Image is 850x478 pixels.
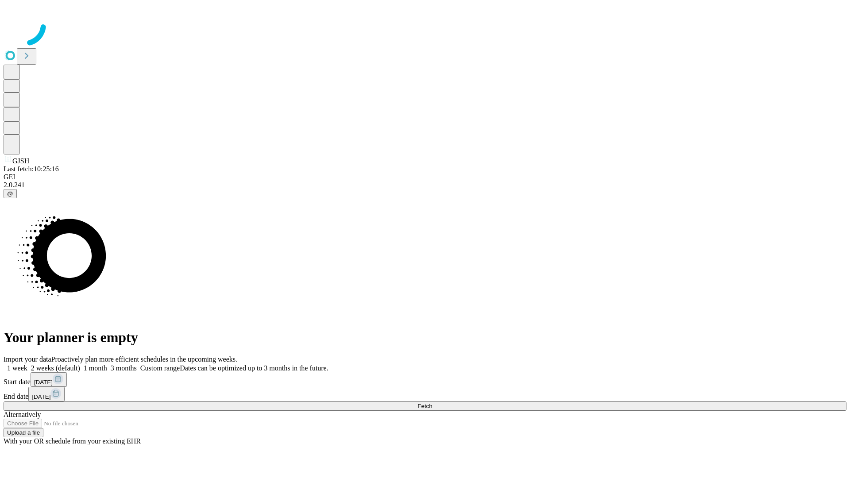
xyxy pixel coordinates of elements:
[12,157,29,165] span: GJSH
[111,364,137,372] span: 3 months
[84,364,107,372] span: 1 month
[4,387,846,401] div: End date
[51,355,237,363] span: Proactively plan more efficient schedules in the upcoming weeks.
[4,329,846,346] h1: Your planner is empty
[4,437,141,445] span: With your OR schedule from your existing EHR
[4,181,846,189] div: 2.0.241
[4,372,846,387] div: Start date
[180,364,328,372] span: Dates can be optimized up to 3 months in the future.
[4,189,17,198] button: @
[7,190,13,197] span: @
[28,387,65,401] button: [DATE]
[32,393,50,400] span: [DATE]
[4,411,41,418] span: Alternatively
[31,364,80,372] span: 2 weeks (default)
[31,372,67,387] button: [DATE]
[7,364,27,372] span: 1 week
[4,355,51,363] span: Import your data
[34,379,53,385] span: [DATE]
[417,403,432,409] span: Fetch
[4,165,59,173] span: Last fetch: 10:25:16
[4,428,43,437] button: Upload a file
[4,173,846,181] div: GEI
[4,401,846,411] button: Fetch
[140,364,180,372] span: Custom range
